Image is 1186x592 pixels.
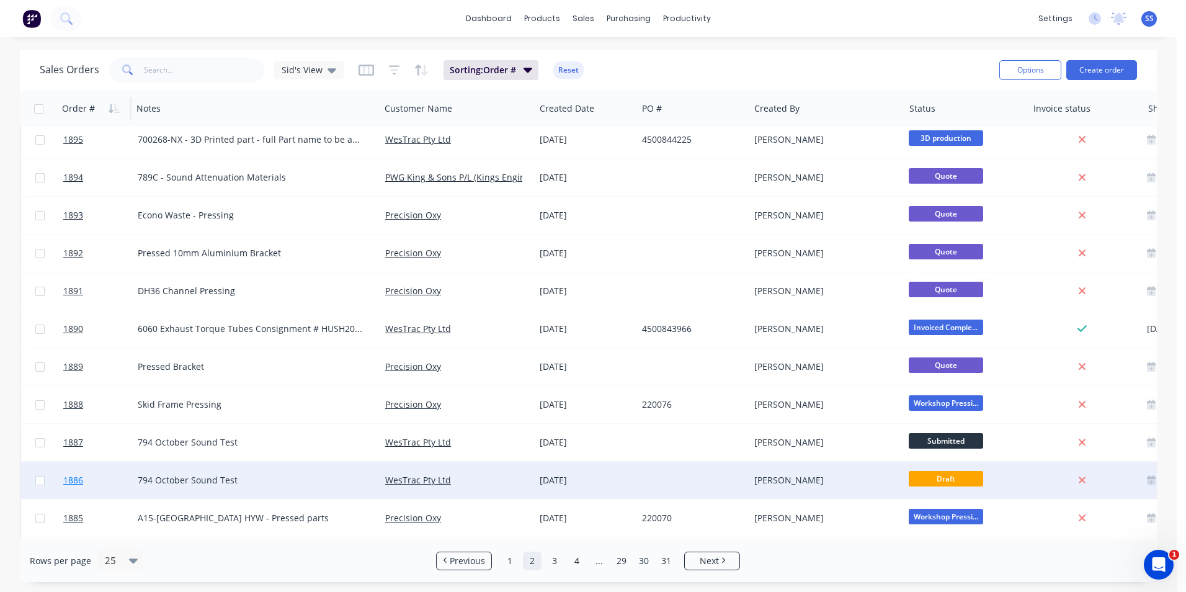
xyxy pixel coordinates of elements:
span: Quote [909,357,983,373]
a: 1892 [63,235,138,272]
div: 220076 [642,398,739,411]
span: 1893 [63,209,83,222]
div: [DATE] [540,361,632,373]
span: Quote [909,168,983,184]
div: Skid Frame Pressing [138,398,363,411]
span: 1892 [63,247,83,259]
a: WesTrac Pty Ltd [385,133,451,145]
button: Sorting:Order # [444,60,538,80]
span: Workshop Pressi... [909,509,983,524]
span: Sid's View [282,63,323,76]
div: 794 October Sound Test [138,436,363,449]
span: Rows per page [30,555,91,567]
div: 220070 [642,512,739,524]
button: Reset [553,61,584,79]
div: [PERSON_NAME] [754,133,892,146]
div: [PERSON_NAME] [754,171,892,184]
a: 1887 [63,424,138,461]
div: Invoice status [1033,102,1090,115]
a: Page 29 [612,552,631,570]
a: 1884 [63,537,138,575]
div: [PERSON_NAME] [754,512,892,524]
a: Jump forward [590,552,609,570]
span: Submitted [909,433,983,449]
div: [DATE] [540,323,632,335]
div: sales [566,9,600,28]
a: 1889 [63,348,138,385]
span: 1894 [63,171,83,184]
span: Sorting: Order # [450,64,516,76]
span: SS [1145,13,1154,24]
span: 1889 [63,361,83,373]
a: 1885 [63,500,138,537]
div: [DATE] [540,398,632,411]
a: WesTrac Pty Ltd [385,323,451,334]
a: 1886 [63,462,138,499]
span: Quote [909,244,983,259]
a: 1895 [63,121,138,158]
a: Previous page [437,555,491,567]
span: Quote [909,282,983,297]
div: [DATE] [540,247,632,259]
a: Precision Oxy [385,512,441,524]
a: PWG King & Sons P/L (Kings Engineering) [385,171,555,183]
div: Pressed Bracket [138,361,363,373]
span: 1888 [63,398,83,411]
div: [PERSON_NAME] [754,285,892,297]
div: [DATE] [540,512,632,524]
a: Page 30 [635,552,653,570]
div: purchasing [600,9,657,28]
a: Page 1 [501,552,519,570]
span: 3D production [909,130,983,146]
div: Created By [754,102,800,115]
span: 1895 [63,133,83,146]
ul: Pagination [431,552,745,570]
div: productivity [657,9,717,28]
a: Page 3 [545,552,564,570]
div: Order # [62,102,95,115]
span: 1 [1169,550,1179,560]
div: 789C - Sound Attenuation Materials [138,171,363,184]
div: 4500844225 [642,133,739,146]
div: [DATE] [540,133,632,146]
iframe: Intercom live chat [1144,550,1174,580]
span: Draft [909,471,983,487]
span: Next [700,555,719,567]
div: [PERSON_NAME] [754,209,892,222]
div: Pressed 10mm Aluminium Bracket [138,247,363,259]
span: Previous [450,555,485,567]
div: PO # [642,102,662,115]
a: Page 31 [657,552,675,570]
a: Precision Oxy [385,247,441,259]
div: [PERSON_NAME] [754,436,892,449]
span: Invoiced Comple... [909,320,983,335]
a: Precision Oxy [385,209,441,221]
span: Quote [909,206,983,222]
div: [DATE] [540,209,632,222]
a: WesTrac Pty Ltd [385,436,451,448]
div: Customer Name [385,102,452,115]
div: DH36 Channel Pressing [138,285,363,297]
div: Created Date [540,102,594,115]
a: dashboard [460,9,518,28]
div: [PERSON_NAME] [754,323,892,335]
button: Options [999,60,1061,80]
div: 700268-NX - 3D Printed part - full Part name to be advised when Westrac issue IFC drawing(s) [138,133,363,146]
a: Precision Oxy [385,285,441,297]
input: Search... [144,58,265,83]
div: A15-[GEOGRAPHIC_DATA] HYW - Pressed parts [138,512,363,524]
div: Status [909,102,935,115]
div: 4500843966 [642,323,739,335]
span: 1891 [63,285,83,297]
div: Notes [136,102,161,115]
div: Econo Waste - Pressing [138,209,363,222]
img: Factory [22,9,41,28]
div: [PERSON_NAME] [754,398,892,411]
span: 1885 [63,512,83,524]
a: 1888 [63,386,138,423]
a: 1890 [63,310,138,348]
div: products [518,9,566,28]
div: [PERSON_NAME] [754,247,892,259]
span: 1890 [63,323,83,335]
span: 1886 [63,474,83,487]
